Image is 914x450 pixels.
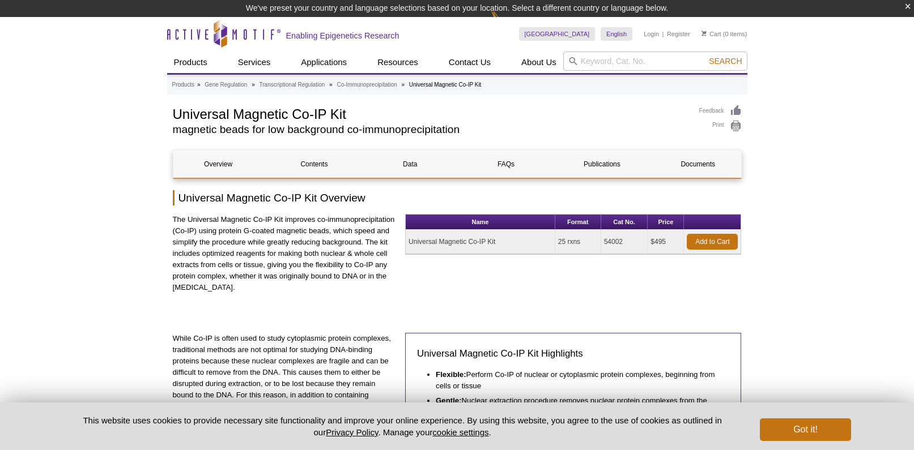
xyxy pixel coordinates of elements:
[269,151,359,178] a: Contents
[173,333,397,435] p: While Co-IP is often used to study cytoplasmic protein complexes, traditional methods are not opt...
[371,52,425,73] a: Resources
[648,230,684,254] td: $495
[205,80,247,90] a: Gene Regulation
[231,52,278,73] a: Services
[294,52,354,73] a: Applications
[172,80,194,90] a: Products
[252,82,255,88] li: »
[760,418,851,441] button: Got it!
[601,27,632,41] a: English
[406,215,555,230] th: Name
[337,80,397,90] a: Co-Immunoprecipitation
[555,215,601,230] th: Format
[167,52,214,73] a: Products
[432,427,488,437] button: cookie settings
[662,27,664,41] li: |
[436,396,461,405] strong: Gentle:
[702,27,747,41] li: (0 items)
[173,125,688,135] h2: magnetic beads for low background co-immunoprecipitation
[365,151,455,178] a: Data
[709,57,742,66] span: Search
[705,56,745,66] button: Search
[406,230,555,254] td: Universal Magnetic Co-IP Kit
[648,215,684,230] th: Price
[326,427,378,437] a: Privacy Policy
[260,80,325,90] a: Transcriptional Regulation
[601,230,648,254] td: 54002
[409,82,482,88] li: Universal Magnetic Co-IP Kit
[436,392,719,418] li: Nuclear extraction procedure removes nuclear protein complexes from the DNA without disrupting pr...
[687,234,738,250] a: Add to Cart
[173,105,688,122] h1: Universal Magnetic Co-IP Kit
[563,52,747,71] input: Keyword, Cat. No.
[699,105,742,117] a: Feedback
[436,370,466,379] strong: Flexible:
[173,151,263,178] a: Overview
[702,30,721,38] a: Cart
[461,151,551,178] a: FAQs
[197,82,201,88] li: »
[173,214,397,293] p: The Universal Magnetic Co-IP Kit improves co-immunoprecipitation (Co-IP) using protein G-coated m...
[286,31,399,41] h2: Enabling Epigenetics Research
[519,27,596,41] a: [GEOGRAPHIC_DATA]
[515,52,563,73] a: About Us
[667,30,690,38] a: Register
[644,30,659,38] a: Login
[173,190,742,205] h2: Universal Magnetic Co-IP Kit Overview
[401,82,405,88] li: »
[63,414,742,438] p: This website uses cookies to provide necessary site functionality and improve your online experie...
[436,369,719,392] li: Perform Co-IP of nuclear or cytoplasmic protein complexes, beginning from cells or tissue
[699,120,742,132] a: Print
[653,151,743,178] a: Documents
[491,8,521,35] img: Change Here
[555,230,601,254] td: 25 rxns
[329,82,333,88] li: »
[557,151,647,178] a: Publications
[702,31,707,36] img: Your Cart
[442,52,498,73] a: Contact Us
[417,347,729,361] h3: Universal Magnetic Co-IP Kit Highlights
[601,215,648,230] th: Cat No.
